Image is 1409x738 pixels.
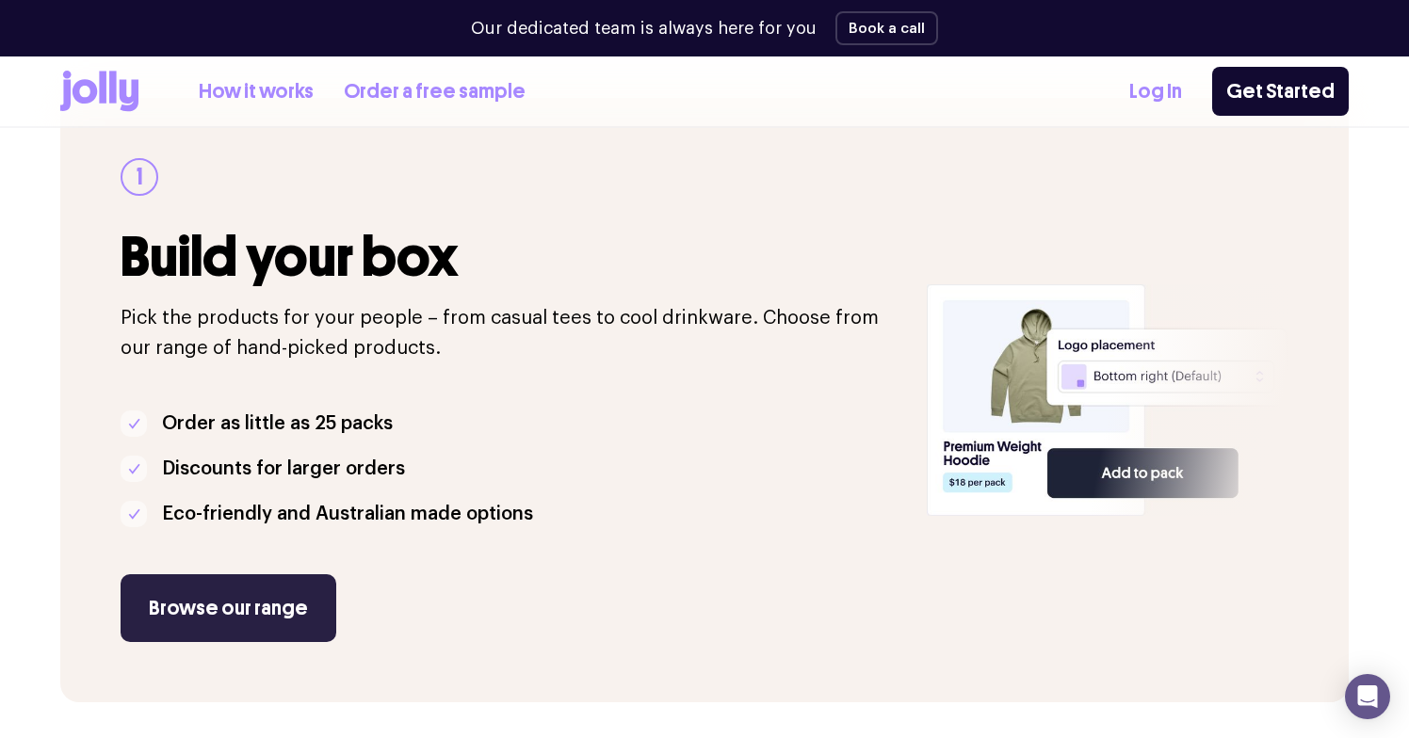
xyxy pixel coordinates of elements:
p: Order as little as 25 packs [162,409,393,439]
button: Book a call [835,11,938,45]
a: Get Started [1212,67,1349,116]
a: Order a free sample [344,76,526,107]
p: Our dedicated team is always here for you [471,16,817,41]
div: 1 [121,158,158,196]
a: Log In [1129,76,1182,107]
h3: Build your box [121,226,904,288]
a: How it works [199,76,314,107]
p: Discounts for larger orders [162,454,405,484]
a: Browse our range [121,574,336,642]
div: Open Intercom Messenger [1345,674,1390,719]
p: Eco-friendly and Australian made options [162,499,533,529]
p: Pick the products for your people – from casual tees to cool drinkware. Choose from our range of ... [121,303,904,363]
